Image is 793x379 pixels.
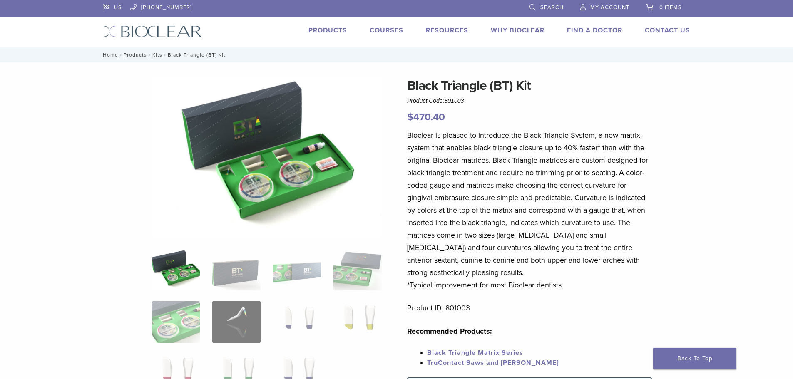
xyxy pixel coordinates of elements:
[273,249,321,290] img: Black Triangle (BT) Kit - Image 3
[370,26,403,35] a: Courses
[97,47,696,62] nav: Black Triangle (BT) Kit
[445,97,464,104] span: 801003
[407,76,652,96] h1: Black Triangle (BT) Kit
[152,249,200,290] img: Intro-Black-Triangle-Kit-6-Copy-e1548792917662-324x324.jpg
[407,302,652,314] p: Product ID: 801003
[407,129,652,291] p: Bioclear is pleased to introduce the Black Triangle System, a new matrix system that enables blac...
[426,26,468,35] a: Resources
[147,53,152,57] span: /
[653,348,736,369] a: Back To Top
[491,26,544,35] a: Why Bioclear
[333,301,381,343] img: Black Triangle (BT) Kit - Image 8
[152,301,200,343] img: Black Triangle (BT) Kit - Image 5
[118,53,124,57] span: /
[103,25,202,37] img: Bioclear
[567,26,622,35] a: Find A Doctor
[407,327,492,336] strong: Recommended Products:
[212,301,260,343] img: Black Triangle (BT) Kit - Image 6
[124,52,147,58] a: Products
[407,97,464,104] span: Product Code:
[540,4,564,11] span: Search
[333,249,381,290] img: Black Triangle (BT) Kit - Image 4
[590,4,629,11] span: My Account
[162,53,168,57] span: /
[427,349,523,357] a: Black Triangle Matrix Series
[152,76,382,238] img: Intro Black Triangle Kit-6 - Copy
[645,26,690,35] a: Contact Us
[308,26,347,35] a: Products
[407,111,445,123] bdi: 470.40
[427,359,559,367] a: TruContact Saws and [PERSON_NAME]
[100,52,118,58] a: Home
[273,301,321,343] img: Black Triangle (BT) Kit - Image 7
[407,111,413,123] span: $
[659,4,682,11] span: 0 items
[152,52,162,58] a: Kits
[212,249,260,290] img: Black Triangle (BT) Kit - Image 2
